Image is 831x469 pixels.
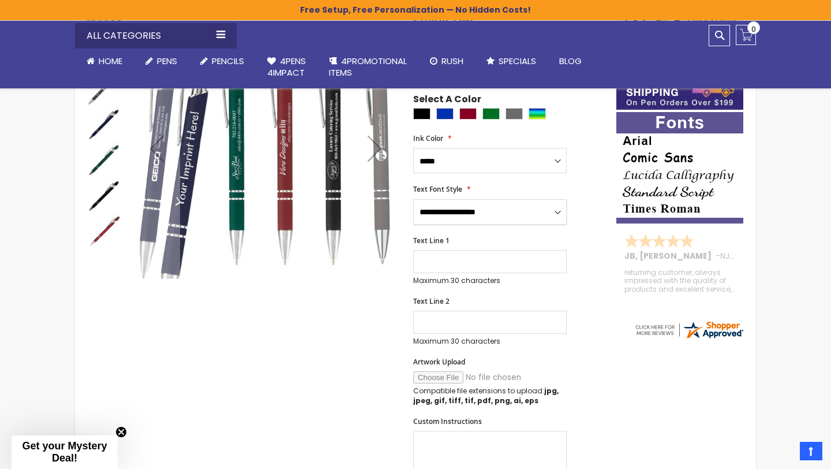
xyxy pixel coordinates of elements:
div: Assorted [529,108,546,120]
span: 0 [751,24,756,35]
p: Compatible file extensions to upload: [413,386,567,405]
div: Custom Soft Touch Metal Pen - Stylus Top [87,213,121,249]
div: All Categories [75,23,237,49]
div: Black [413,108,431,120]
img: Custom Soft Touch Metal Pen - Stylus Top [87,214,121,249]
span: Home [99,55,122,67]
img: Custom Soft Touch Metal Pen - Stylus Top [134,15,398,279]
p: Maximum 30 characters [413,337,567,346]
a: 4PROMOTIONALITEMS [317,49,418,86]
span: 4PROMOTIONAL ITEMS [329,55,407,79]
a: 0 [736,25,756,45]
span: Artwork Upload [413,357,465,367]
a: Pencils [189,49,256,74]
img: font-personalization-examples [616,112,743,224]
div: returning customer, always impressed with the quality of products and excelent service, will retu... [624,269,736,293]
span: Blog [559,55,582,67]
img: Custom Soft Touch Metal Pen - Stylus Top [87,107,121,142]
span: Text Font Style [413,184,462,194]
div: Custom Soft Touch Metal Pen - Stylus Top [87,177,122,213]
span: Pens [157,55,177,67]
div: Blue [436,108,454,120]
span: Pencils [212,55,244,67]
a: Blog [548,49,593,74]
span: Get your Mystery Deal! [22,440,107,464]
div: Get your Mystery Deal!Close teaser [12,435,118,469]
img: Custom Soft Touch Metal Pen - Stylus Top [87,143,121,177]
p: Maximum 30 characters [413,276,567,285]
span: NJ [720,250,735,262]
div: Grey [506,108,523,120]
div: Burgundy [459,108,477,120]
button: Close teaser [115,426,127,438]
span: Select A Color [413,93,481,109]
div: Green [482,108,500,120]
span: - , [716,250,816,262]
span: Ink Color [413,133,443,143]
a: Specials [475,49,548,74]
span: Text Line 2 [413,296,450,306]
img: Free shipping on orders over $199 [616,68,743,110]
img: 4pens.com widget logo [634,319,744,340]
span: 4Pens 4impact [267,55,306,79]
a: Pens [134,49,189,74]
a: 4Pens4impact [256,49,317,86]
a: Home [75,49,134,74]
div: Custom Soft Touch Metal Pen - Stylus Top [87,142,122,177]
span: Specials [499,55,536,67]
span: Rush [441,55,463,67]
img: Custom Soft Touch Metal Pen - Stylus Top [87,71,121,106]
strong: jpg, jpeg, gif, tiff, tif, pdf, png, ai, eps [413,386,559,405]
a: Rush [418,49,475,74]
div: Custom Soft Touch Metal Pen - Stylus Top [87,106,122,142]
img: Custom Soft Touch Metal Pen - Stylus Top [87,178,121,213]
span: Text Line 1 [413,236,450,245]
span: JB, [PERSON_NAME] [624,250,716,262]
a: 4pens.com certificate URL [634,333,744,343]
span: Custom Instructions [413,416,482,426]
iframe: Google Customer Reviews [736,438,831,469]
